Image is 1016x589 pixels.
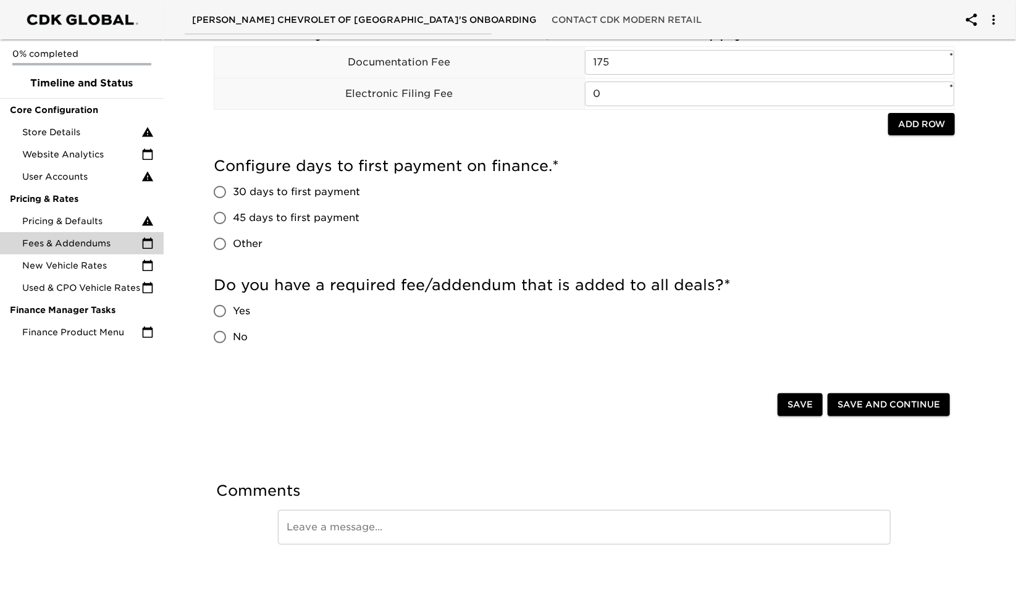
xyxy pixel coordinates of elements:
[898,117,945,132] span: Add Row
[778,393,823,416] button: Save
[838,397,940,412] span: Save and Continue
[22,282,141,294] span: Used & CPO Vehicle Rates
[22,259,141,272] span: New Vehicle Rates
[233,211,359,225] span: 45 days to first payment
[192,12,537,28] span: [PERSON_NAME] Chevrolet of [GEOGRAPHIC_DATA]'s Onboarding
[22,237,141,249] span: Fees & Addendums
[552,12,702,28] span: Contact CDK Modern Retail
[214,156,955,176] h5: Configure days to first payment on finance.
[22,126,141,138] span: Store Details
[979,5,1009,35] button: account of current user
[787,397,813,412] span: Save
[828,393,950,416] button: Save and Continue
[12,48,151,60] p: 0% completed
[214,55,584,70] p: Documentation Fee
[10,304,154,316] span: Finance Manager Tasks
[888,113,955,136] button: Add Row
[22,148,141,161] span: Website Analytics
[22,215,141,227] span: Pricing & Defaults
[233,304,250,319] span: Yes
[10,193,154,205] span: Pricing & Rates
[10,104,154,116] span: Core Configuration
[233,330,248,345] span: No
[214,86,584,101] p: Electronic Filing Fee
[22,170,141,183] span: User Accounts
[957,5,986,35] button: account of current user
[233,236,262,251] span: Other
[214,275,955,295] h5: Do you have a required fee/addendum that is added to all deals?
[216,481,952,501] h5: Comments
[233,185,360,199] span: 30 days to first payment
[10,76,154,91] span: Timeline and Status
[22,326,141,338] span: Finance Product Menu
